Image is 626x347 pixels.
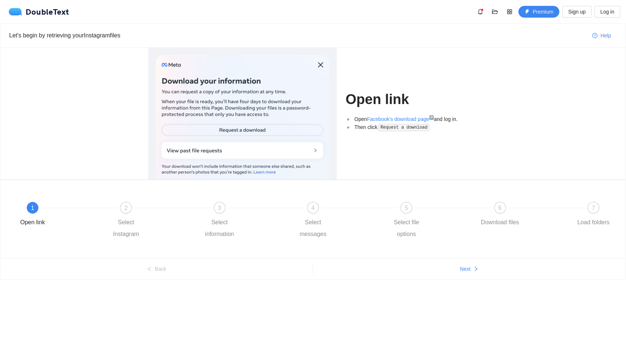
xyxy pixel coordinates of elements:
a: logoDoubleText [9,8,69,15]
button: bell [474,6,486,18]
span: 7 [592,205,595,211]
a: Facebook's download page↗ [367,116,434,122]
div: 1Open link [11,202,105,228]
button: Sign up [562,6,591,18]
div: 5Select file options [385,202,478,240]
span: appstore [504,9,515,15]
img: logo [9,8,26,15]
div: DoubleText [9,8,69,15]
button: Log in [595,6,620,18]
div: 4Select messages [292,202,385,240]
button: appstore [504,6,515,18]
div: Open link [20,217,45,228]
h1: Open link [346,91,478,108]
div: Let's begin by retrieving your Instagram files [9,31,586,40]
div: 3Select information [198,202,292,240]
button: Nextright [313,263,626,275]
div: Download files [481,217,519,228]
div: 6Download files [479,202,572,228]
div: 7Load folders [572,202,615,228]
div: Select information [198,217,241,240]
div: Load folders [577,217,610,228]
span: bell [475,9,486,15]
li: Then click [353,123,478,132]
div: Select Instagram [105,217,147,240]
span: 6 [498,205,502,211]
span: right [473,266,478,272]
span: question-circle [592,33,597,39]
span: folder-open [489,9,500,15]
span: Sign up [568,8,585,16]
span: 1 [31,205,34,211]
span: 3 [218,205,221,211]
button: leftBack [0,263,313,275]
span: Next [460,265,471,273]
span: 5 [405,205,408,211]
div: 2Select Instagram [105,202,198,240]
span: thunderbolt [525,9,530,15]
button: thunderboltPremium [518,6,559,18]
span: 4 [312,205,315,211]
li: Open and log in. [353,115,478,123]
span: Premium [533,8,553,16]
button: question-circleHelp [586,30,617,41]
span: 2 [124,205,128,211]
sup: ↗ [429,115,434,119]
span: Log in [600,8,614,16]
button: folder-open [489,6,501,18]
div: Select file options [385,217,428,240]
span: Help [600,32,611,40]
div: Select messages [292,217,334,240]
code: Request a download [378,124,429,131]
